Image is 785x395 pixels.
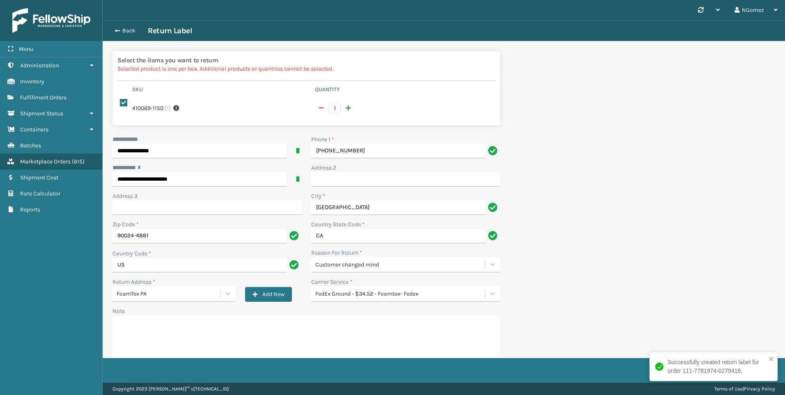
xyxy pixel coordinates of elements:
[20,110,63,117] span: Shipment Status
[769,356,774,363] button: close
[110,27,148,34] button: Back
[130,86,312,96] th: Sku
[117,56,495,64] h2: Select the items you want to return
[315,289,486,298] div: FedEx Ground - $34.52 - Foamtex- Fedex
[112,383,229,395] p: Copyright 2023 [PERSON_NAME]™ v [TECHNICAL_ID]
[112,192,138,200] label: Address 3
[112,220,139,229] label: Zip Code
[311,135,334,144] label: Phone 1
[312,86,495,96] th: Quantity
[311,248,362,257] label: Reason For Return
[72,158,85,165] span: ( 615 )
[311,220,365,229] label: Country State Code
[311,278,352,286] label: Carrier Service
[112,308,125,315] label: Note
[117,64,495,73] p: Selected product is one per box. Additional products or quantites cannot be selected.
[20,174,58,181] span: Shipment Cost
[148,26,192,36] h3: Return Label
[311,163,336,172] label: Address 2
[19,46,33,53] span: Menu
[245,287,292,302] button: Add New
[668,358,766,375] div: Successfully created return label for order 111-7781974-0279416.
[117,289,221,298] div: FoamTex PA
[311,192,325,200] label: City
[12,8,90,33] img: logo
[132,104,163,113] label: 410069-1150
[20,62,59,69] span: Administration
[20,126,48,133] span: Containers
[315,260,486,269] div: Customer changed mind
[20,158,71,165] span: Marketplace Orders
[165,104,171,113] span: ( 1 )
[112,278,155,286] label: Return Address
[20,206,40,213] span: Reports
[20,78,44,85] span: Inventory
[20,190,60,197] span: Rate Calculator
[20,142,41,149] span: Batches
[112,249,151,258] label: Country Code
[20,94,67,101] span: Fulfillment Orders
